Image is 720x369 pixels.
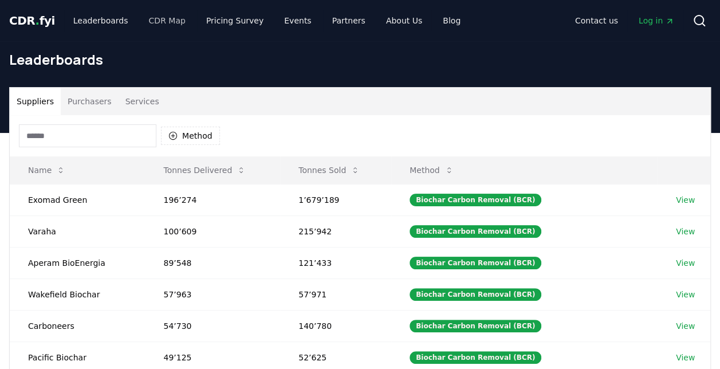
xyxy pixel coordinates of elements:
[10,278,145,310] td: Wakefield Biochar
[676,226,695,237] a: View
[289,159,369,182] button: Tonnes Sold
[676,289,695,300] a: View
[323,10,375,31] a: Partners
[64,10,137,31] a: Leaderboards
[410,351,541,364] div: Biochar Carbon Removal (BCR)
[400,159,463,182] button: Method
[64,10,470,31] nav: Main
[676,352,695,363] a: View
[9,14,55,28] span: CDR fyi
[676,257,695,269] a: View
[61,88,119,115] button: Purchasers
[566,10,627,31] a: Contact us
[140,10,195,31] a: CDR Map
[410,225,541,238] div: Biochar Carbon Removal (BCR)
[280,247,391,278] td: 121’433
[10,215,145,247] td: Varaha
[145,310,280,341] td: 54’730
[10,247,145,278] td: Aperam BioEnergia
[145,184,280,215] td: 196’274
[9,13,55,29] a: CDR.fyi
[566,10,683,31] nav: Main
[280,310,391,341] td: 140’780
[9,50,711,69] h1: Leaderboards
[410,320,541,332] div: Biochar Carbon Removal (BCR)
[10,310,145,341] td: Carboneers
[10,88,61,115] button: Suppliers
[639,15,674,26] span: Log in
[161,127,220,145] button: Method
[197,10,273,31] a: Pricing Survey
[119,88,166,115] button: Services
[434,10,470,31] a: Blog
[145,278,280,310] td: 57’963
[154,159,255,182] button: Tonnes Delivered
[19,159,74,182] button: Name
[410,288,541,301] div: Biochar Carbon Removal (BCR)
[629,10,683,31] a: Log in
[145,215,280,247] td: 100’609
[280,184,391,215] td: 1’679’189
[36,14,40,28] span: .
[10,184,145,215] td: Exomad Green
[275,10,320,31] a: Events
[145,247,280,278] td: 89’548
[676,320,695,332] a: View
[280,278,391,310] td: 57’971
[280,215,391,247] td: 215’942
[676,194,695,206] a: View
[377,10,431,31] a: About Us
[410,194,541,206] div: Biochar Carbon Removal (BCR)
[410,257,541,269] div: Biochar Carbon Removal (BCR)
